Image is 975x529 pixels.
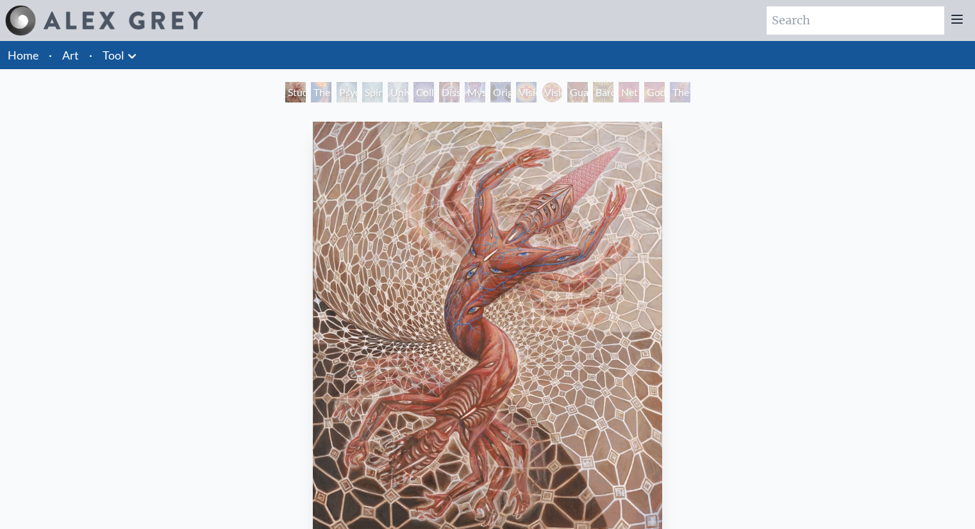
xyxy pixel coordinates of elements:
div: Vision Crystal [516,82,537,102]
div: Mystic Eye [465,82,485,102]
li: · [84,41,97,69]
div: Vision [PERSON_NAME] [542,82,562,102]
div: Spiritual Energy System [362,82,383,102]
div: The Great Turn [670,82,690,102]
a: Art [62,46,79,64]
div: Psychic Energy System [337,82,357,102]
div: Guardian of Infinite Vision [567,82,588,102]
div: Study for the Great Turn [285,82,306,102]
div: Godself [644,82,665,102]
input: Search [767,6,944,35]
div: Collective Vision [413,82,434,102]
div: Original Face [490,82,511,102]
div: Bardo Being [593,82,613,102]
li: · [44,41,57,69]
div: Universal Mind Lattice [388,82,408,102]
div: The Torch [311,82,331,102]
a: Tool [103,46,124,64]
div: Dissectional Art for Tool's Lateralus CD [439,82,460,102]
div: Net of Being [619,82,639,102]
a: Home [8,48,38,62]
